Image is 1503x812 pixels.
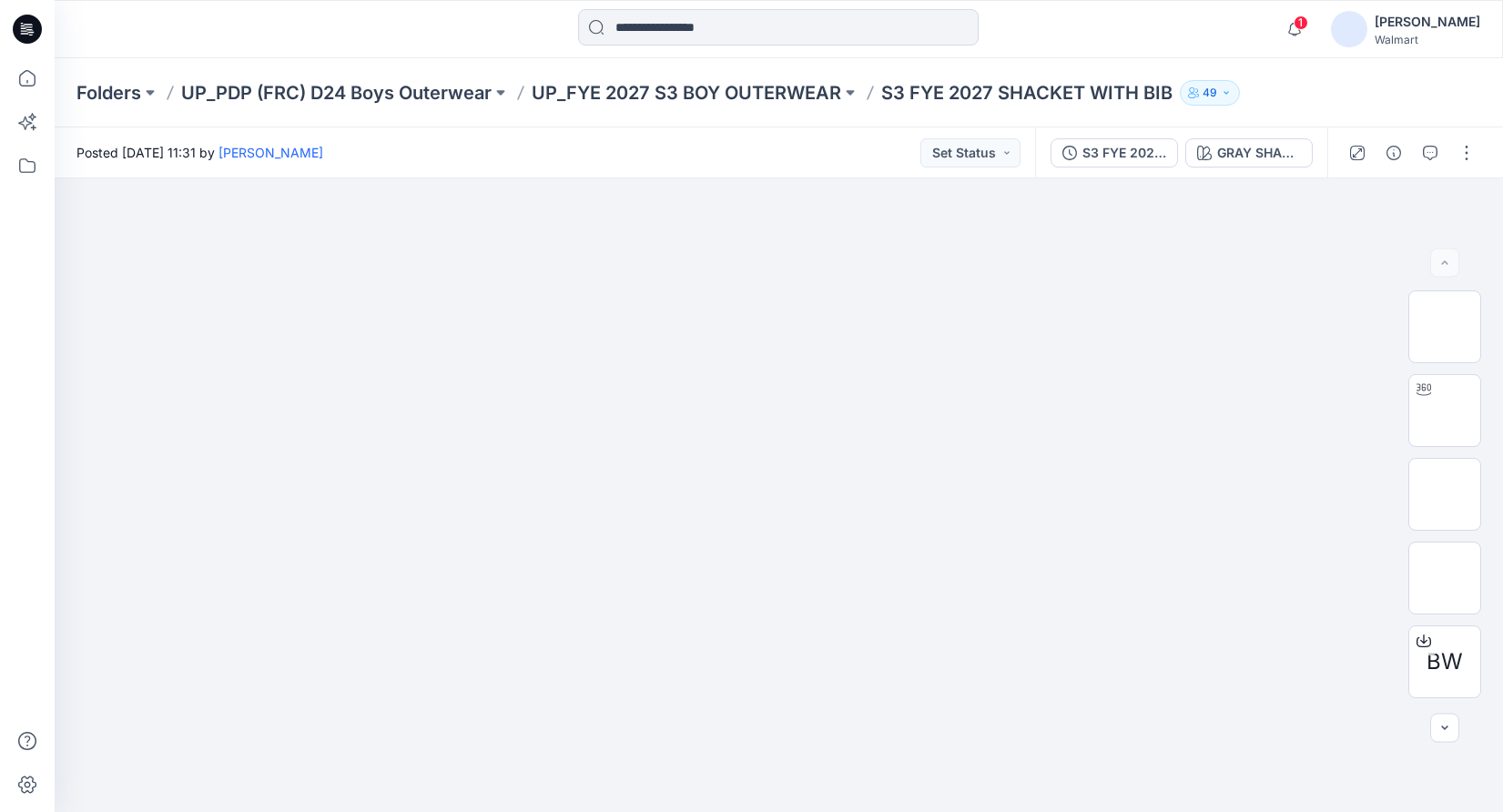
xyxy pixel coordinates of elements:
button: GRAY SHADOW 1 [1185,138,1313,167]
button: 49 [1180,80,1240,106]
a: Folders [76,80,141,106]
img: avatar [1331,11,1367,47]
button: Details [1379,138,1408,167]
div: [PERSON_NAME] [1375,11,1480,33]
span: BW [1427,645,1463,678]
p: S3 FYE 2027 SHACKET WITH BIB [881,80,1173,106]
span: 1 [1294,15,1308,30]
p: 49 [1203,83,1217,103]
div: Walmart [1375,33,1480,46]
div: S3 FYE 2027 SHACKET WITH BIB [1082,143,1166,163]
div: GRAY SHADOW 1 [1217,143,1301,163]
a: UP_PDP (FRC) D24 Boys Outerwear [181,80,492,106]
a: UP_FYE 2027 S3 BOY OUTERWEAR [532,80,841,106]
a: [PERSON_NAME] [218,145,323,160]
span: Posted [DATE] 11:31 by [76,143,323,162]
button: S3 FYE 2027 SHACKET WITH BIB [1051,138,1178,167]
